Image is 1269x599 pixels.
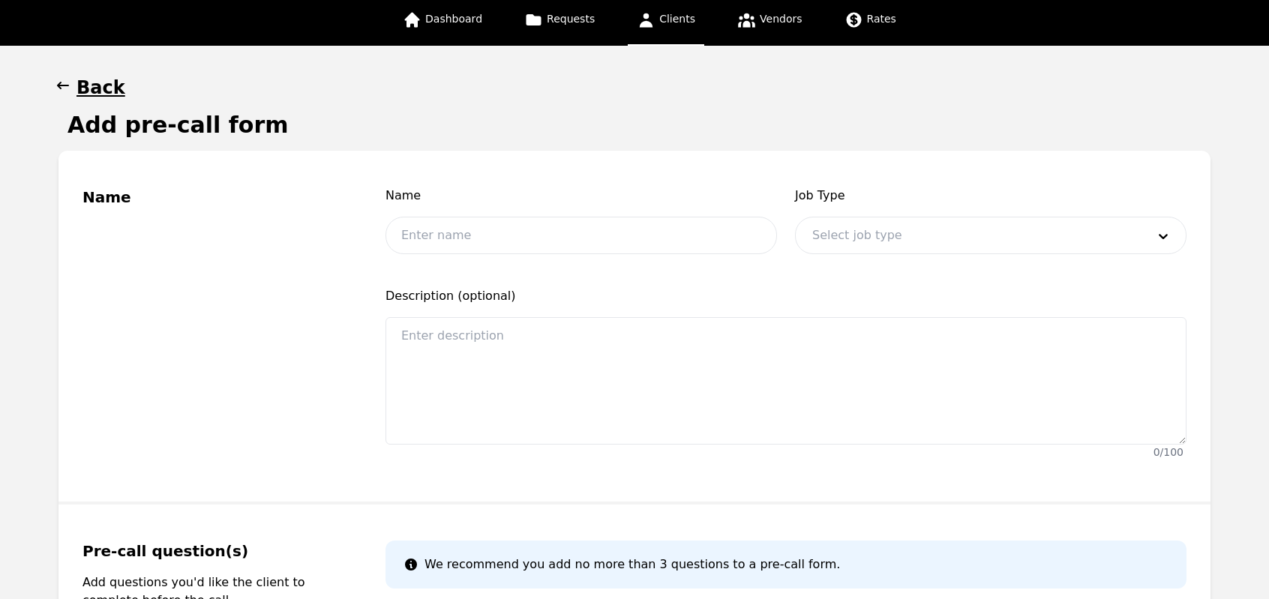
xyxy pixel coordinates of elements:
span: Vendors [760,13,802,25]
span: Dashboard [425,13,482,25]
legend: Pre-call question(s) [82,541,349,562]
input: Enter name [385,217,777,254]
span: Job Type [795,187,1186,205]
div: 0 / 100 [1153,445,1183,460]
span: Name [385,187,777,205]
span: Description (optional) [385,287,1186,305]
span: Rates [867,13,896,25]
span: Clients [659,13,695,25]
legend: Name [82,187,349,208]
span: Requests [547,13,595,25]
h1: Back [76,76,125,100]
button: Back [58,76,125,100]
h1: Add pre-call form [67,112,288,139]
div: We recommend you add no more than 3 questions to a pre-call form. [385,541,1186,589]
